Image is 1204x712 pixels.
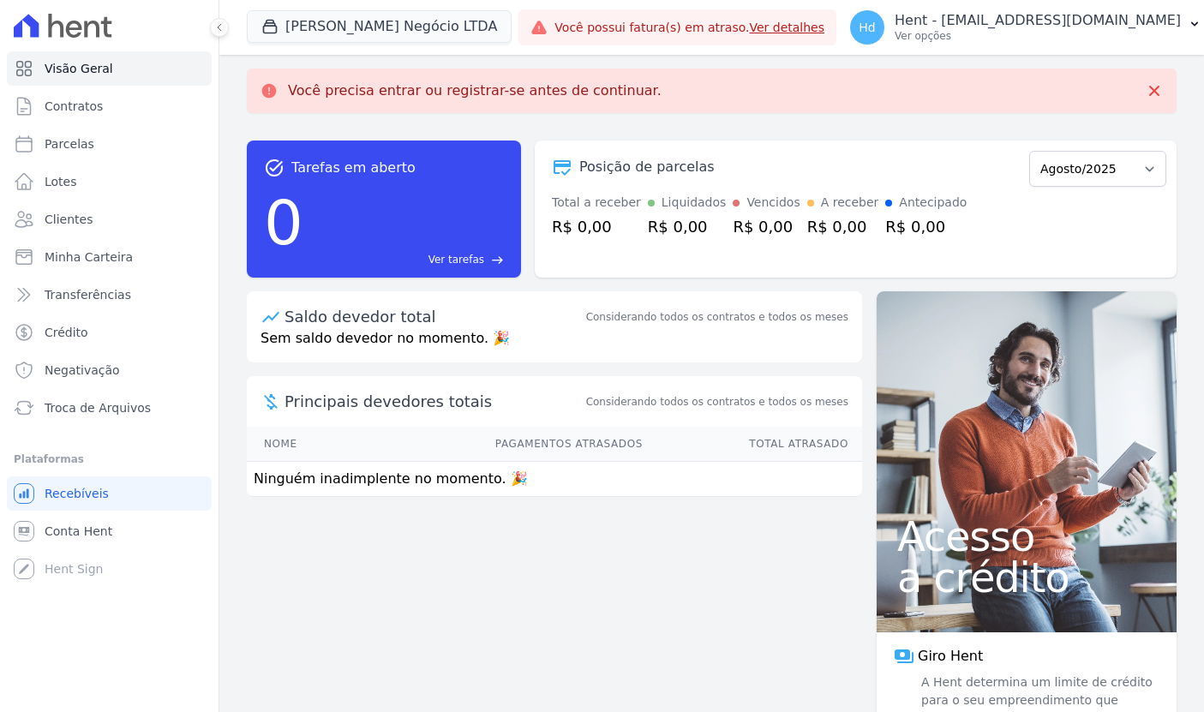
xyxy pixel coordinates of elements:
span: Acesso [897,516,1156,557]
span: Visão Geral [45,60,113,77]
div: Total a receber [552,194,641,212]
span: Lotes [45,173,77,190]
a: Conta Hent [7,514,212,548]
div: A receber [821,194,879,212]
a: Parcelas [7,127,212,161]
a: Recebíveis [7,476,212,511]
div: Considerando todos os contratos e todos os meses [586,309,848,325]
div: R$ 0,00 [552,215,641,238]
a: Negativação [7,353,212,387]
span: Minha Carteira [45,248,133,266]
div: R$ 0,00 [885,215,967,238]
th: Total Atrasado [644,427,862,462]
span: task_alt [264,158,285,178]
div: Saldo devedor total [285,305,583,328]
span: Crédito [45,324,88,341]
div: R$ 0,00 [648,215,727,238]
span: Negativação [45,362,120,379]
span: Tarefas em aberto [291,158,416,178]
span: Clientes [45,211,93,228]
span: east [491,254,504,266]
span: Você possui fatura(s) em atraso. [554,19,824,37]
span: Considerando todos os contratos e todos os meses [586,394,848,410]
span: Troca de Arquivos [45,399,151,416]
span: Transferências [45,286,131,303]
span: Hd [859,21,875,33]
div: 0 [264,178,303,267]
a: Troca de Arquivos [7,391,212,425]
th: Nome [247,427,356,462]
span: Recebíveis [45,485,109,502]
a: Ver tarefas east [310,252,504,267]
div: R$ 0,00 [807,215,879,238]
div: Vencidos [746,194,800,212]
div: Liquidados [662,194,727,212]
button: [PERSON_NAME] Negócio LTDA [247,10,512,43]
td: Ninguém inadimplente no momento. 🎉 [247,462,862,497]
p: Hent - [EMAIL_ADDRESS][DOMAIN_NAME] [895,12,1181,29]
div: Antecipado [899,194,967,212]
span: a crédito [897,557,1156,598]
span: Principais devedores totais [285,390,583,413]
p: Você precisa entrar ou registrar-se antes de continuar. [288,82,662,99]
span: Parcelas [45,135,94,153]
a: Clientes [7,202,212,236]
div: Plataformas [14,449,205,470]
span: Giro Hent [918,646,983,667]
p: Ver opções [895,29,1181,43]
span: Ver tarefas [428,252,484,267]
a: Contratos [7,89,212,123]
a: Crédito [7,315,212,350]
a: Minha Carteira [7,240,212,274]
th: Pagamentos Atrasados [356,427,644,462]
a: Transferências [7,278,212,312]
a: Lotes [7,165,212,199]
a: Ver detalhes [749,21,824,34]
a: Visão Geral [7,51,212,86]
div: R$ 0,00 [733,215,800,238]
p: Sem saldo devedor no momento. 🎉 [247,328,862,362]
span: Conta Hent [45,523,112,540]
span: Contratos [45,98,103,115]
div: Posição de parcelas [579,157,715,177]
